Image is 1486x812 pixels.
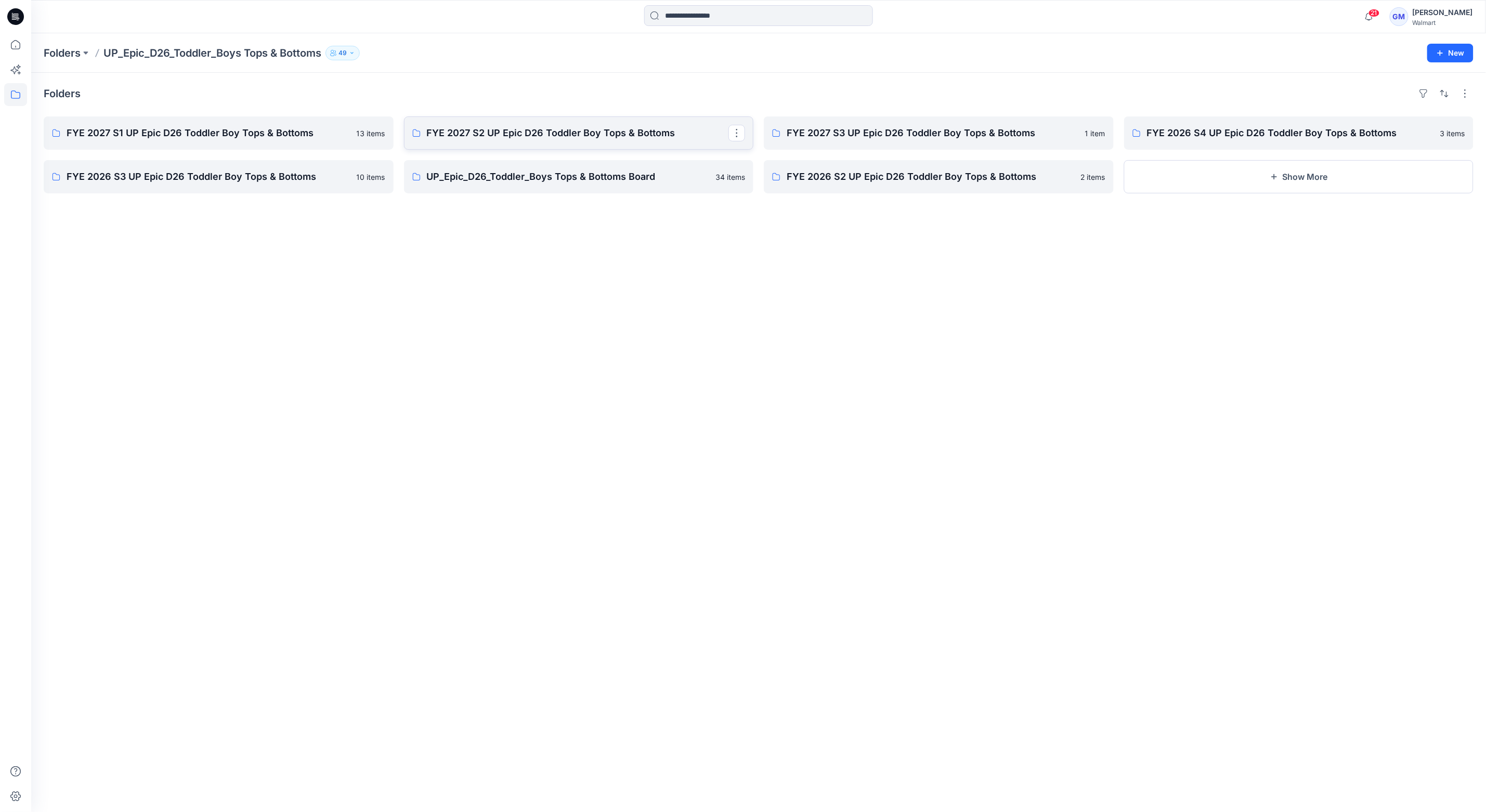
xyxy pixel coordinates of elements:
[67,126,350,140] p: FYE 2027 S1 UP Epic D26 Toddler Boy Tops & Bottoms
[427,126,729,140] p: FYE 2027 S2 UP Epic D26 Toddler Boy Tops & Bottoms
[787,126,1079,140] p: FYE 2027 S3 UP Epic D26 Toddler Boy Tops & Bottoms
[338,47,347,59] p: 49
[1124,116,1474,150] a: FYE 2026 S4 UP Epic D26 Toddler Boy Tops & Bottoms3 items
[325,46,360,60] button: 49
[1081,172,1105,182] p: 2 items
[1147,126,1435,140] p: FYE 2026 S4 UP Epic D26 Toddler Boy Tops & Bottoms
[1413,6,1473,19] div: [PERSON_NAME]
[404,160,754,193] a: UP_Epic_D26_Toddler_Boys Tops & Bottoms Board34 items
[1368,9,1380,17] span: 21
[1413,19,1473,27] div: Walmart
[764,160,1114,193] a: FYE 2026 S2 UP Epic D26 Toddler Boy Tops & Bottoms2 items
[44,160,394,193] a: FYE 2026 S3 UP Epic D26 Toddler Boy Tops & Bottoms10 items
[787,169,1075,184] p: FYE 2026 S2 UP Epic D26 Toddler Boy Tops & Bottoms
[1124,160,1474,193] button: Show More
[357,172,385,182] p: 10 items
[44,46,81,60] a: Folders
[427,169,710,184] p: UP_Epic_D26_Toddler_Boys Tops & Bottoms Board
[1440,128,1465,139] p: 3 items
[44,87,81,100] h4: Folders
[715,172,745,182] p: 34 items
[404,116,754,150] a: FYE 2027 S2 UP Epic D26 Toddler Boy Tops & Bottoms
[67,169,350,184] p: FYE 2026 S3 UP Epic D26 Toddler Boy Tops & Bottoms
[357,128,385,139] p: 13 items
[1085,128,1105,139] p: 1 item
[1390,7,1409,26] div: GM
[103,46,321,60] p: UP_Epic_D26_Toddler_Boys Tops & Bottoms
[1427,44,1474,62] button: New
[44,116,394,150] a: FYE 2027 S1 UP Epic D26 Toddler Boy Tops & Bottoms13 items
[764,116,1114,150] a: FYE 2027 S3 UP Epic D26 Toddler Boy Tops & Bottoms1 item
